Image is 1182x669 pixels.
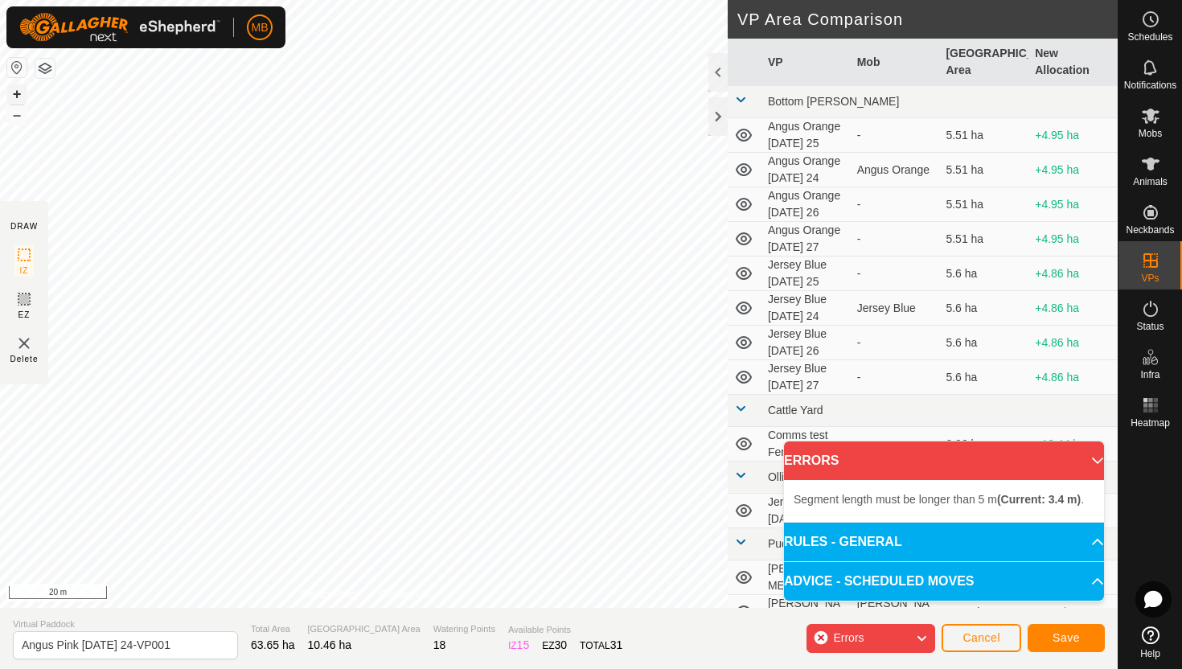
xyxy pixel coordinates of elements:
td: 5.51 ha [939,187,1028,222]
td: 0.02 ha [939,427,1028,462]
div: DRAW [10,220,38,232]
span: Total Area [251,622,295,636]
p-accordion-header: ERRORS [784,441,1104,480]
td: +4.86 ha [1028,326,1118,360]
span: Cancel [962,631,1000,644]
td: +4.86 ha [1028,291,1118,326]
span: MB [252,19,269,36]
div: - [857,334,934,351]
span: Mobs [1139,129,1162,138]
td: +10.44 ha [1028,427,1118,462]
td: Jersey Blue [DATE] 27 [761,360,851,395]
a: Contact Us [380,587,427,601]
td: 5.51 ha [939,153,1028,187]
span: Delete [10,353,39,365]
img: Gallagher Logo [19,13,220,42]
td: Angus Orange [DATE] 26 [761,187,851,222]
span: Cattle Yard [768,404,823,417]
div: EZ [542,637,567,654]
span: Segment length must be longer than 5 m . [794,493,1084,506]
span: VPs [1141,273,1159,283]
td: [PERSON_NAME] [DATE] 24 [761,595,851,630]
span: Errors [833,631,864,644]
span: Neckbands [1126,225,1174,235]
button: + [7,84,27,104]
button: Map Layers [35,59,55,78]
span: 18 [433,638,446,651]
button: Save [1028,624,1105,652]
div: Angus Orange [857,162,934,179]
td: Angus Orange [DATE] 27 [761,222,851,257]
td: +4.95 ha [1028,118,1118,153]
button: – [7,105,27,125]
td: Jersey Blue [DATE] 26 [761,326,851,360]
td: 5.6 ha [939,326,1028,360]
td: 5.51 ha [939,222,1028,257]
td: +4.95 ha [1028,222,1118,257]
span: Available Points [508,623,622,637]
td: Angus Orange [DATE] 24 [761,153,851,187]
span: Schedules [1127,32,1172,42]
img: VP [14,334,34,353]
span: 30 [555,638,568,651]
button: Cancel [942,624,1021,652]
span: Ollies [768,470,796,483]
p-accordion-header: RULES - GENERAL [784,523,1104,561]
h2: VP Area Comparison [737,10,1118,29]
span: Notifications [1124,80,1176,90]
span: 10.46 ha [308,638,352,651]
th: New Allocation [1028,39,1118,86]
td: 5.6 ha [939,360,1028,395]
div: - [857,231,934,248]
span: 15 [517,638,530,651]
span: ERRORS [784,451,839,470]
span: IZ [20,265,29,277]
div: IZ [508,637,529,654]
td: 5.51 ha [939,118,1028,153]
div: - [857,127,934,144]
p-accordion-content: ERRORS [784,480,1104,522]
span: EZ [18,309,31,321]
td: +4.86 ha [1028,257,1118,291]
div: TOTAL [580,637,622,654]
div: - [857,436,934,453]
span: Save [1053,631,1080,644]
td: Jersey Blue [DATE] 24 [761,291,851,326]
td: Jersey Purple [DATE] 24 [761,494,851,528]
span: RULES - GENERAL [784,532,902,552]
b: (Current: 3.4 m) [997,493,1081,506]
div: - [857,265,934,282]
span: 31 [610,638,623,651]
td: +4.95 ha [1028,153,1118,187]
th: Mob [851,39,940,86]
div: Jersey Blue [857,300,934,317]
div: - [857,369,934,386]
span: Heatmap [1131,418,1170,428]
span: ADVICE - SCHEDULED MOVES [784,572,974,591]
td: Angus Orange [DATE] 25 [761,118,851,153]
a: Help [1118,620,1182,665]
span: Pudding [768,537,809,550]
td: [PERSON_NAME] [DATE] 23 [761,560,851,595]
button: Reset Map [7,58,27,77]
div: - [857,196,934,213]
span: Help [1140,649,1160,659]
p-accordion-header: ADVICE - SCHEDULED MOVES [784,562,1104,601]
span: Bottom [PERSON_NAME] [768,95,899,108]
td: 5.6 ha [939,291,1028,326]
td: +4.86 ha [1028,360,1118,395]
span: Watering Points [433,622,495,636]
td: 5.6 ha [939,257,1028,291]
td: Comms test Fence [761,427,851,462]
th: VP [761,39,851,86]
span: Virtual Paddock [13,618,238,631]
span: Infra [1140,370,1159,380]
span: 63.65 ha [251,638,295,651]
span: [GEOGRAPHIC_DATA] Area [308,622,421,636]
span: Animals [1133,177,1168,187]
a: Privacy Policy [300,587,360,601]
td: +4.95 ha [1028,187,1118,222]
span: Status [1136,322,1164,331]
th: [GEOGRAPHIC_DATA] Area [939,39,1028,86]
td: Jersey Blue [DATE] 25 [761,257,851,291]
